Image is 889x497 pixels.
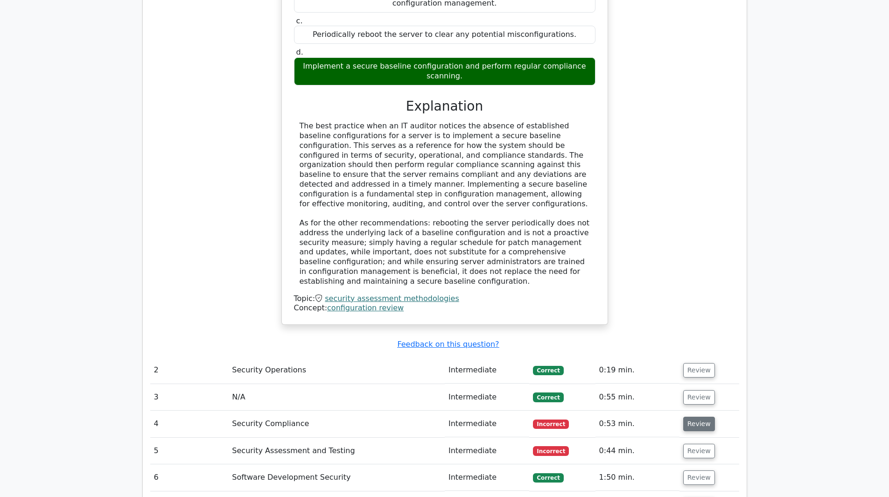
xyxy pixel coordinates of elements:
td: 0:44 min. [595,438,679,464]
td: Intermediate [445,384,529,411]
td: 4 [150,411,229,437]
button: Review [683,363,715,378]
span: Correct [533,473,563,483]
td: 1:50 min. [595,464,679,491]
td: 2 [150,357,229,384]
button: Review [683,390,715,405]
a: Feedback on this question? [397,340,499,349]
td: Security Assessment and Testing [228,438,445,464]
div: The best practice when an IT auditor notices the absence of established baseline configurations f... [300,121,590,287]
td: 3 [150,384,229,411]
td: Security Compliance [228,411,445,437]
td: Intermediate [445,411,529,437]
td: 5 [150,438,229,464]
span: Incorrect [533,420,569,429]
td: 6 [150,464,229,491]
button: Review [683,444,715,458]
td: Intermediate [445,438,529,464]
div: Implement a secure baseline configuration and perform regular compliance scanning. [294,57,595,85]
td: Software Development Security [228,464,445,491]
td: Intermediate [445,464,529,491]
span: c. [296,16,303,25]
button: Review [683,470,715,485]
a: configuration review [327,303,404,312]
div: Periodically reboot the server to clear any potential misconfigurations. [294,26,595,44]
span: d. [296,48,303,56]
span: Correct [533,392,563,402]
button: Review [683,417,715,431]
div: Topic: [294,294,595,304]
td: 0:19 min. [595,357,679,384]
td: N/A [228,384,445,411]
td: Security Operations [228,357,445,384]
td: 0:53 min. [595,411,679,437]
h3: Explanation [300,98,590,114]
span: Correct [533,366,563,375]
td: Intermediate [445,357,529,384]
td: 0:55 min. [595,384,679,411]
span: Incorrect [533,446,569,455]
a: security assessment methodologies [325,294,459,303]
div: Concept: [294,303,595,313]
